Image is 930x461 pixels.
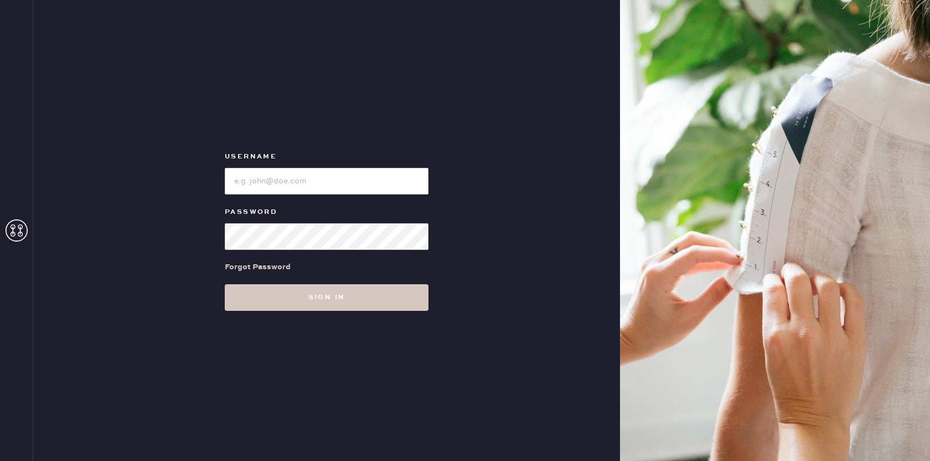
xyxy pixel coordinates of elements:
[225,284,428,311] button: Sign in
[225,206,428,219] label: Password
[225,261,291,273] div: Forgot Password
[225,250,291,284] a: Forgot Password
[225,168,428,194] input: e.g. john@doe.com
[225,150,428,163] label: Username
